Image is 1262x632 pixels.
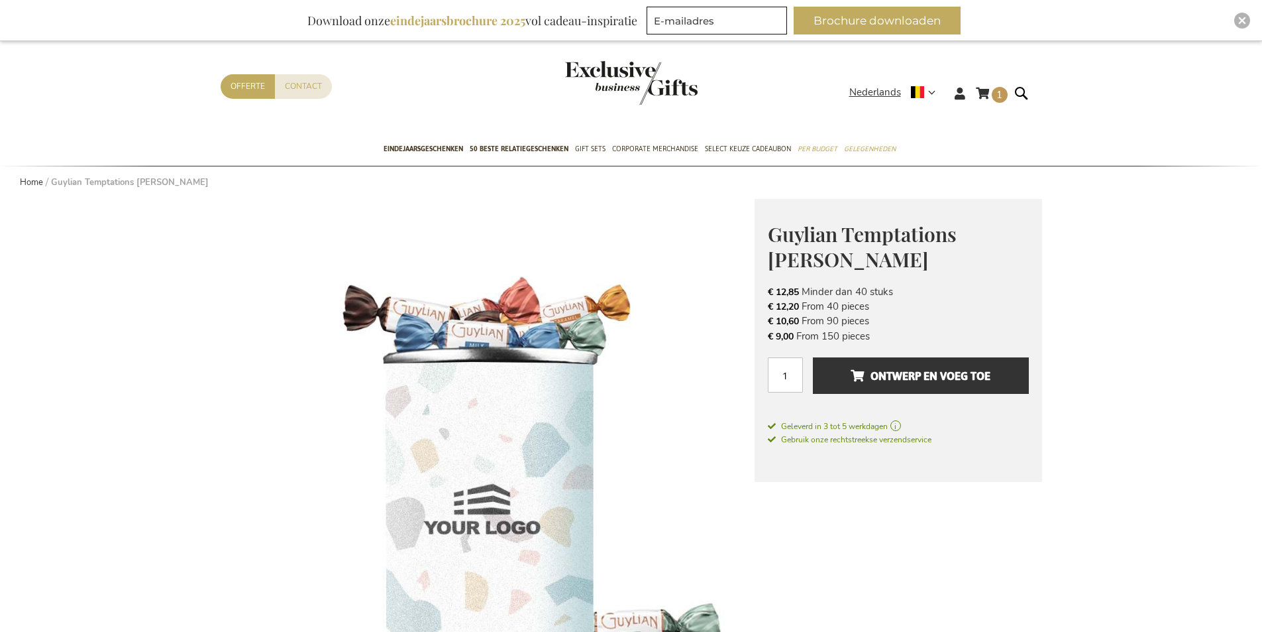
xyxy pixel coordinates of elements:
span: Gelegenheden [844,142,896,156]
span: Gebruik onze rechtstreekse verzendservice [768,434,931,445]
li: From 90 pieces [768,314,1029,328]
img: Exclusive Business gifts logo [565,61,698,105]
a: Home [20,176,43,188]
span: € 12,20 [768,300,799,313]
a: Gebruik onze rechtstreekse verzendservice [768,432,931,446]
input: E-mailadres [647,7,787,34]
div: Download onze vol cadeau-inspiratie [301,7,643,34]
div: Nederlands [849,85,944,100]
a: Geleverd in 3 tot 5 werkdagen [768,420,1029,432]
span: Ontwerp en voeg toe [851,365,990,387]
a: Offerte [221,74,275,99]
form: marketing offers and promotions [647,7,791,38]
a: Contact [275,74,332,99]
span: € 12,85 [768,286,799,298]
input: Aantal [768,357,803,393]
span: € 9,00 [768,330,794,343]
span: Per Budget [798,142,837,156]
span: Corporate Merchandise [612,142,698,156]
span: Select Keuze Cadeaubon [705,142,791,156]
li: From 150 pieces [768,329,1029,344]
div: Close [1234,13,1250,29]
li: From 40 pieces [768,299,1029,314]
b: eindejaarsbrochure 2025 [390,13,525,29]
span: Guylian Temptations [PERSON_NAME] [768,221,957,273]
li: Minder dan 40 stuks [768,284,1029,299]
span: Nederlands [849,85,901,100]
a: 1 [976,85,1008,107]
button: Brochure downloaden [794,7,961,34]
a: store logo [565,61,631,105]
strong: Guylian Temptations [PERSON_NAME] [51,176,209,188]
span: € 10,60 [768,315,799,328]
span: Gift Sets [575,142,605,156]
span: 1 [996,88,1002,101]
button: Ontwerp en voeg toe [813,357,1028,394]
span: 50 beste relatiegeschenken [470,142,568,156]
img: Close [1238,17,1246,25]
span: Eindejaarsgeschenken [384,142,463,156]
